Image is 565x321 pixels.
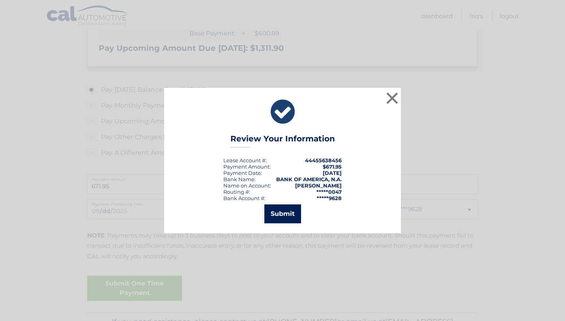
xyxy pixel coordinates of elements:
[223,163,271,170] div: Payment Amount:
[230,134,335,148] h3: Review Your Information
[323,163,342,170] span: $671.95
[223,170,261,176] span: Payment Date
[384,90,400,106] button: ×
[223,195,266,201] div: Bank Account #:
[223,170,262,176] div: :
[264,204,301,223] button: Submit
[305,157,342,163] strong: 44455638456
[323,170,342,176] span: [DATE]
[276,176,342,182] strong: BANK OF AMERICA, N.A.
[295,182,342,189] strong: [PERSON_NAME]
[223,157,267,163] div: Lease Account #:
[223,176,256,182] div: Bank Name:
[223,189,250,195] div: Routing #:
[223,182,271,189] div: Name on Account:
